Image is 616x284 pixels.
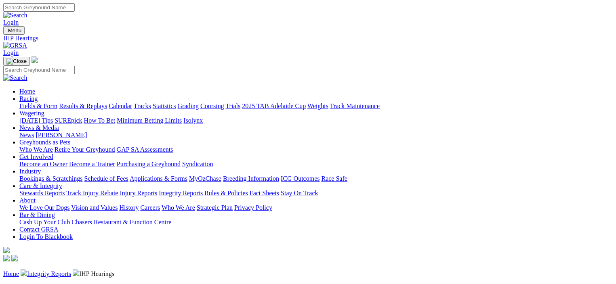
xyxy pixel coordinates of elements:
div: Racing [19,102,613,110]
a: Greyhounds as Pets [19,139,70,146]
a: Weights [307,102,328,109]
a: Industry [19,168,41,175]
img: Close [6,58,27,65]
div: Industry [19,175,613,182]
a: We Love Our Dogs [19,204,69,211]
a: Injury Reports [120,190,157,196]
a: MyOzChase [189,175,221,182]
button: Toggle navigation [3,26,25,35]
a: Fact Sheets [250,190,279,196]
a: Become an Owner [19,161,67,167]
a: Careers [140,204,160,211]
a: Grading [178,102,199,109]
a: [DATE] Tips [19,117,53,124]
a: Racing [19,95,38,102]
img: logo-grsa-white.png [32,56,38,63]
a: Rules & Policies [204,190,248,196]
a: ICG Outcomes [281,175,320,182]
div: News & Media [19,132,613,139]
a: GAP SA Assessments [117,146,173,153]
a: Care & Integrity [19,182,62,189]
a: Login [3,49,19,56]
img: Search [3,74,27,81]
button: Toggle navigation [3,57,30,66]
div: Greyhounds as Pets [19,146,613,153]
a: Schedule of Fees [84,175,128,182]
a: Get Involved [19,153,53,160]
div: About [19,204,613,211]
a: How To Bet [84,117,116,124]
a: Integrity Reports [27,270,71,277]
img: facebook.svg [3,255,10,261]
a: Wagering [19,110,44,117]
a: Calendar [109,102,132,109]
a: Breeding Information [223,175,279,182]
a: Integrity Reports [159,190,203,196]
a: Coursing [200,102,224,109]
a: Results & Replays [59,102,107,109]
a: Track Injury Rebate [66,190,118,196]
a: Isolynx [183,117,203,124]
a: Become a Trainer [69,161,115,167]
a: Strategic Plan [197,204,233,211]
a: News & Media [19,124,59,131]
a: Privacy Policy [234,204,272,211]
a: Minimum Betting Limits [117,117,182,124]
a: [PERSON_NAME] [36,132,87,138]
p: IHP Hearings [3,269,613,278]
a: Syndication [182,161,213,167]
a: Chasers Restaurant & Function Centre [71,219,171,226]
a: Login To Blackbook [19,233,73,240]
a: SUREpick [55,117,82,124]
input: Search [3,66,75,74]
div: Wagering [19,117,613,124]
span: Menu [8,27,21,33]
a: Contact GRSA [19,226,58,233]
img: twitter.svg [11,255,18,261]
a: Stewards Reports [19,190,65,196]
img: chevron-right.svg [73,269,79,276]
a: Track Maintenance [330,102,380,109]
a: History [119,204,139,211]
a: Statistics [153,102,176,109]
a: About [19,197,36,204]
div: Get Involved [19,161,613,168]
a: News [19,132,34,138]
a: Bar & Dining [19,211,55,218]
a: Bookings & Scratchings [19,175,82,182]
a: Purchasing a Greyhound [117,161,181,167]
a: Cash Up Your Club [19,219,70,226]
a: 2025 TAB Adelaide Cup [242,102,306,109]
a: IHP Hearings [3,35,613,42]
a: Applications & Forms [130,175,187,182]
a: Fields & Form [19,102,57,109]
a: Race Safe [321,175,347,182]
a: Vision and Values [71,204,118,211]
img: chevron-right.svg [21,269,27,276]
a: Who We Are [162,204,195,211]
a: Login [3,19,19,26]
a: Home [19,88,35,95]
a: Home [3,270,19,277]
a: Retire Your Greyhound [55,146,115,153]
div: Bar & Dining [19,219,613,226]
input: Search [3,3,75,12]
img: Search [3,12,27,19]
img: logo-grsa-white.png [3,247,10,253]
div: Care & Integrity [19,190,613,197]
a: Tracks [134,102,151,109]
a: Trials [225,102,240,109]
a: Who We Are [19,146,53,153]
img: GRSA [3,42,27,49]
a: Stay On Track [281,190,318,196]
